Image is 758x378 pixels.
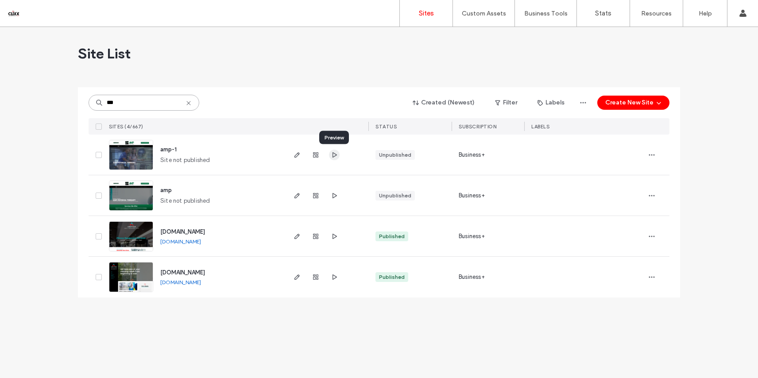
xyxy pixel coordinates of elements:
a: [DOMAIN_NAME] [160,269,205,276]
span: STATUS [375,123,397,130]
span: LABELS [531,123,549,130]
span: Business+ [459,273,485,282]
label: Resources [641,10,672,17]
a: amp [160,187,172,193]
label: Stats [595,9,611,17]
div: Preview [319,131,349,144]
a: amp-1 [160,146,177,153]
div: Published [379,232,405,240]
span: Business+ [459,150,485,159]
button: Created (Newest) [405,96,483,110]
span: Business+ [459,191,485,200]
span: SITES (4/667) [109,123,143,130]
div: Unpublished [379,151,411,159]
a: [DOMAIN_NAME] [160,228,205,235]
div: Published [379,273,405,281]
button: Filter [486,96,526,110]
span: Help [20,6,39,14]
label: Custom Assets [462,10,506,17]
span: Site List [78,45,131,62]
label: Sites [419,9,434,17]
button: Labels [530,96,572,110]
label: Help [699,10,712,17]
a: [DOMAIN_NAME] [160,279,201,285]
button: Create New Site [597,96,669,110]
span: Site not published [160,156,210,165]
span: Business+ [459,232,485,241]
label: Business Tools [524,10,568,17]
div: Unpublished [379,192,411,200]
span: Site not published [160,197,210,205]
span: SUBSCRIPTION [459,123,496,130]
a: [DOMAIN_NAME] [160,238,201,245]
